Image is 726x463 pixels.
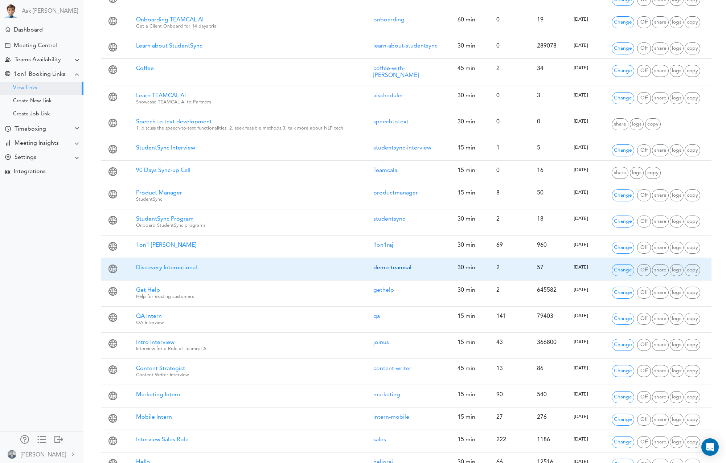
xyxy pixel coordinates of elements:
[570,13,605,26] div: [DATE]
[493,164,526,178] div: 0
[637,391,651,403] span: Turn Off Sharing
[20,435,29,445] a: Manage Members and Externals
[670,16,684,28] span: Meeting Details
[454,433,485,447] div: 15 min
[670,144,684,156] span: Meeting Details
[533,362,563,376] div: 86
[373,66,419,78] a: coffee-with-[PERSON_NAME]
[493,13,526,27] div: 0
[5,27,10,32] div: Meeting Dashboard
[454,362,485,376] div: 45 min
[108,19,117,28] span: 1:1 Meeting Link
[454,410,485,425] div: 15 min
[373,392,400,398] a: marketing
[15,140,59,147] div: Meeting Insights
[685,287,700,299] span: Duplicate Link
[685,144,700,156] span: Duplicate Link
[670,216,684,228] span: Meeting Details
[454,164,485,178] div: 15 min
[533,336,563,350] div: 366800
[373,119,409,125] a: speechtotext
[21,451,66,459] div: [PERSON_NAME]
[454,310,485,324] div: 15 min
[645,118,661,130] span: Duplicate Link
[13,99,52,103] div: Create New Link
[454,283,485,298] div: 30 min
[136,66,154,71] span: Coffee
[108,289,117,298] span: 1:1 Meeting Link
[612,264,634,276] span: Edit Link
[652,65,669,77] span: Share Link
[652,287,669,299] span: Share Link
[493,238,526,253] div: 69
[612,365,634,377] span: Edit Link
[136,366,185,372] span: Content Strategist
[37,435,46,442] div: Show only icons
[136,347,208,351] small: Interview for a Role at Teamcal Ai
[612,118,628,130] span: Share Link
[54,435,63,442] div: Log out
[570,261,605,274] div: [DATE]
[637,144,651,156] span: Turn Off Sharing
[14,168,46,175] div: Integrations
[612,339,634,351] span: Edit Link
[533,62,563,76] div: 34
[136,43,202,49] span: Learn about StudentSync
[652,144,669,156] span: Share Link
[637,436,651,448] span: Turn Off Sharing
[136,320,164,325] small: QA Interview
[685,339,700,351] span: Duplicate Link
[20,435,29,442] div: Manage Members and Externals
[570,362,605,375] div: [DATE]
[108,67,117,76] span: 1:1 Meeting Link
[373,314,380,319] a: qa
[373,93,403,99] a: aischeduler
[612,313,634,325] span: Edit Link
[373,216,405,222] a: studentsync
[454,186,485,200] div: 15 min
[652,42,669,54] span: Share Link
[570,238,605,251] div: [DATE]
[493,362,526,376] div: 13
[570,39,605,52] div: [DATE]
[493,39,526,53] div: 0
[4,4,18,18] img: Powered by TEAMCAL AI
[652,313,669,325] span: Share Link
[13,112,50,116] div: Create Job Link
[136,190,182,196] span: Product Manager
[533,164,563,178] div: 16
[108,218,117,227] span: 1:1 Meeting Link
[612,391,634,403] span: Edit Link
[136,414,172,420] span: Mobile Intern
[136,287,160,293] span: Get Help
[570,212,605,225] div: [DATE]
[108,368,117,376] span: 1:1 Meeting Link
[612,414,634,426] span: Edit Link
[652,414,669,426] span: Share Link
[493,388,526,402] div: 90
[670,264,684,276] span: Meeting Details
[685,391,700,403] span: Duplicate Link
[136,93,186,99] span: Learn TEAMCAL AI
[570,186,605,199] div: [DATE]
[108,95,117,103] span: 1:1 Meeting Link
[670,242,684,254] span: Meeting Details
[612,216,634,228] span: Edit Link
[652,436,669,448] span: Share Link
[637,189,651,201] span: Turn Off Sharing
[570,310,605,323] div: [DATE]
[570,115,605,128] div: [DATE]
[533,238,563,253] div: 960
[533,89,563,103] div: 3
[652,242,669,254] span: Share Link
[108,121,117,130] span: 1:1 Meeting Link
[108,315,117,324] span: 1:1 Meeting Link
[493,433,526,447] div: 222
[637,365,651,377] span: Turn Off Sharing
[645,167,661,179] span: Duplicate Link
[136,373,189,377] small: Content Writer Interview
[15,57,61,63] div: Teams Availability
[373,190,418,196] a: productmanager
[637,65,651,77] span: Turn Off Sharing
[637,242,651,254] span: Turn Off Sharing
